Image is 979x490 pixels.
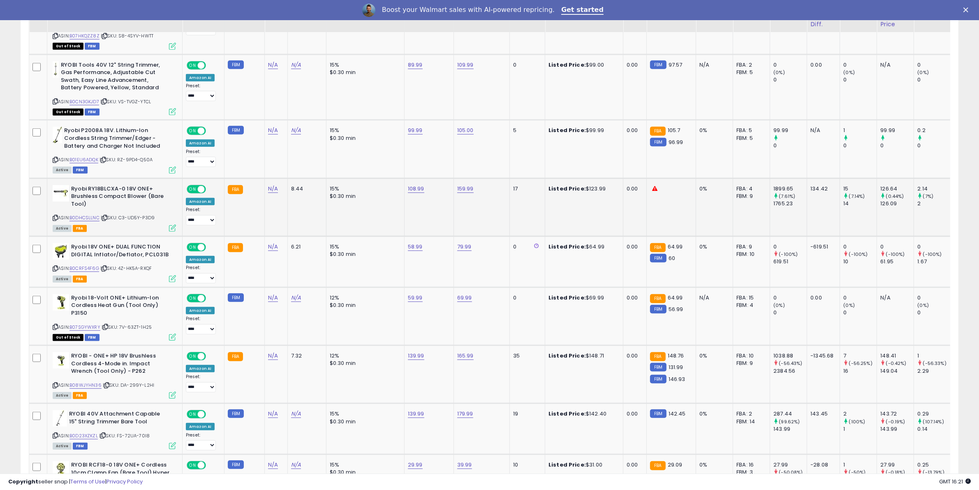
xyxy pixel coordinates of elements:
div: 619.51 [773,258,807,265]
div: 1 [917,352,951,360]
span: 105.7 [668,126,680,134]
a: 29.99 [408,461,423,469]
a: B07SGYWXRY [69,324,100,331]
div: Preset: [186,432,218,451]
div: FBA: 15 [736,294,764,302]
div: 7.32 [291,352,320,360]
div: 8.44 [291,185,320,193]
div: 0 [843,309,877,316]
span: All listings currently available for purchase on Amazon [53,167,72,174]
div: 148.41 [880,352,914,360]
div: Boost your Walmart sales with AI-powered repricing. [382,6,555,14]
a: 58.99 [408,243,423,251]
span: 56.99 [669,305,683,313]
div: 12% [330,294,398,302]
div: 134.42 [810,185,833,193]
span: FBA [73,225,87,232]
a: 165.99 [457,352,474,360]
small: (0%) [773,302,785,309]
a: 59.99 [408,294,423,302]
span: ON [187,353,198,360]
span: ON [187,128,198,135]
div: $99.99 [549,127,617,134]
a: 108.99 [408,185,424,193]
a: 105.00 [457,126,474,135]
span: All listings currently available for purchase on Amazon [53,392,72,399]
div: 0 [843,243,877,251]
div: N/A [810,127,833,134]
small: (99.62%) [779,418,800,425]
b: Listed Price: [549,185,586,193]
div: -619.51 [810,243,833,251]
div: $123.99 [549,185,617,193]
b: Ryobi 18V ONE+ DUAL FUNCTION DIGITAL Inflator/Deflator, PCL031B [71,243,171,260]
div: $0.30 min [330,69,398,76]
a: B08WJYHN36 [69,382,102,389]
div: 0 [917,76,951,84]
div: 0.29 [917,410,951,418]
small: (-56.33%) [923,360,947,367]
div: 12% [330,352,398,360]
div: FBM: 10 [736,251,764,258]
a: Terms of Use [70,478,105,485]
span: 146.93 [669,375,685,383]
div: 15% [330,185,398,193]
span: ON [187,186,198,193]
b: Listed Price: [549,126,586,134]
div: $0.30 min [330,302,398,309]
span: | SKU: C3-UD5Y-P3D9 [101,214,155,221]
span: | SKU: DA-299Y-L2HI [103,382,154,388]
a: N/A [291,294,301,302]
span: 96.99 [669,138,683,146]
div: 15 [843,185,877,193]
small: (0%) [917,302,929,309]
div: 126.64 [880,185,914,193]
div: 0 [917,142,951,149]
div: $64.99 [549,243,617,251]
div: 35 [513,352,539,360]
small: FBA [650,127,665,136]
span: ON [187,62,198,69]
span: OFF [205,62,218,69]
span: FBM [85,334,100,341]
small: (100%) [849,418,866,425]
div: 0 [513,294,539,302]
small: FBA [228,243,243,252]
div: 0 [843,76,877,84]
small: FBM [228,460,244,469]
div: $0.30 min [330,251,398,258]
div: 0.00 [810,61,833,69]
div: 0 [773,61,807,69]
a: 109.99 [457,61,474,69]
small: FBM [228,60,244,69]
div: 0 [880,142,914,149]
div: 15% [330,127,398,134]
span: ON [187,295,198,302]
a: 139.99 [408,352,424,360]
div: N/A [699,61,727,69]
div: 0 [917,309,951,316]
div: 61.95 [880,258,914,265]
div: FBA: 2 [736,410,764,418]
span: All listings that are currently out of stock and unavailable for purchase on Amazon [53,109,83,116]
span: All listings that are currently out of stock and unavailable for purchase on Amazon [53,43,83,50]
div: ASIN: [53,185,176,231]
small: FBA [228,185,243,194]
small: FBM [650,409,666,418]
small: FBM [228,409,244,418]
small: (-100%) [923,251,942,258]
b: Listed Price: [549,61,586,69]
div: $142.40 [549,410,617,418]
a: 79.99 [457,243,472,251]
div: Preset: [186,83,218,102]
div: ASIN: [53,243,176,281]
div: 149.04 [880,367,914,375]
div: 0 [843,294,877,302]
div: N/A [699,294,727,302]
b: RYOBI Tools 40V 12" String Trimmer, Gas Performance, Adjustable Cut Swath, Easy Line Advancement,... [61,61,161,94]
small: (-100%) [849,251,868,258]
small: (0%) [843,69,855,76]
span: FBA [73,392,87,399]
div: ASIN: [53,127,176,172]
div: N/A [880,294,907,302]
